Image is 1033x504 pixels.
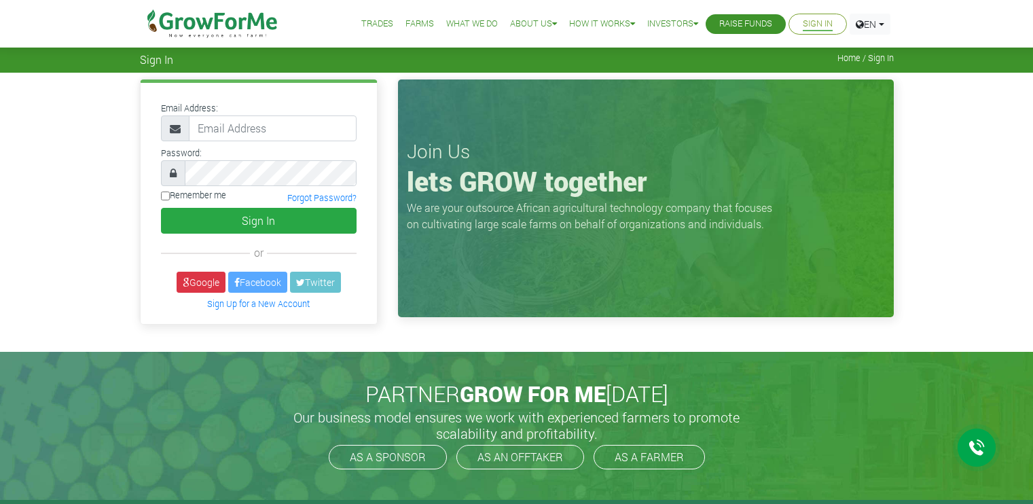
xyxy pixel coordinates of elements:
[719,17,772,31] a: Raise Funds
[145,381,888,407] h2: PARTNER [DATE]
[161,245,357,261] div: or
[189,115,357,141] input: Email Address
[161,208,357,234] button: Sign In
[456,445,584,469] a: AS AN OFFTAKER
[510,17,557,31] a: About Us
[287,192,357,203] a: Forgot Password?
[407,140,885,163] h3: Join Us
[837,53,894,63] span: Home / Sign In
[405,17,434,31] a: Farms
[594,445,705,469] a: AS A FARMER
[569,17,635,31] a: How it Works
[446,17,498,31] a: What We Do
[161,102,218,115] label: Email Address:
[407,165,885,198] h1: lets GROW together
[850,14,890,35] a: EN
[407,200,780,232] p: We are your outsource African agricultural technology company that focuses on cultivating large s...
[803,17,833,31] a: Sign In
[460,379,606,408] span: GROW FOR ME
[161,192,170,200] input: Remember me
[161,147,202,160] label: Password:
[177,272,225,293] a: Google
[161,189,226,202] label: Remember me
[279,409,755,442] h5: Our business model ensures we work with experienced farmers to promote scalability and profitabil...
[329,445,447,469] a: AS A SPONSOR
[140,53,173,66] span: Sign In
[361,17,393,31] a: Trades
[647,17,698,31] a: Investors
[207,298,310,309] a: Sign Up for a New Account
